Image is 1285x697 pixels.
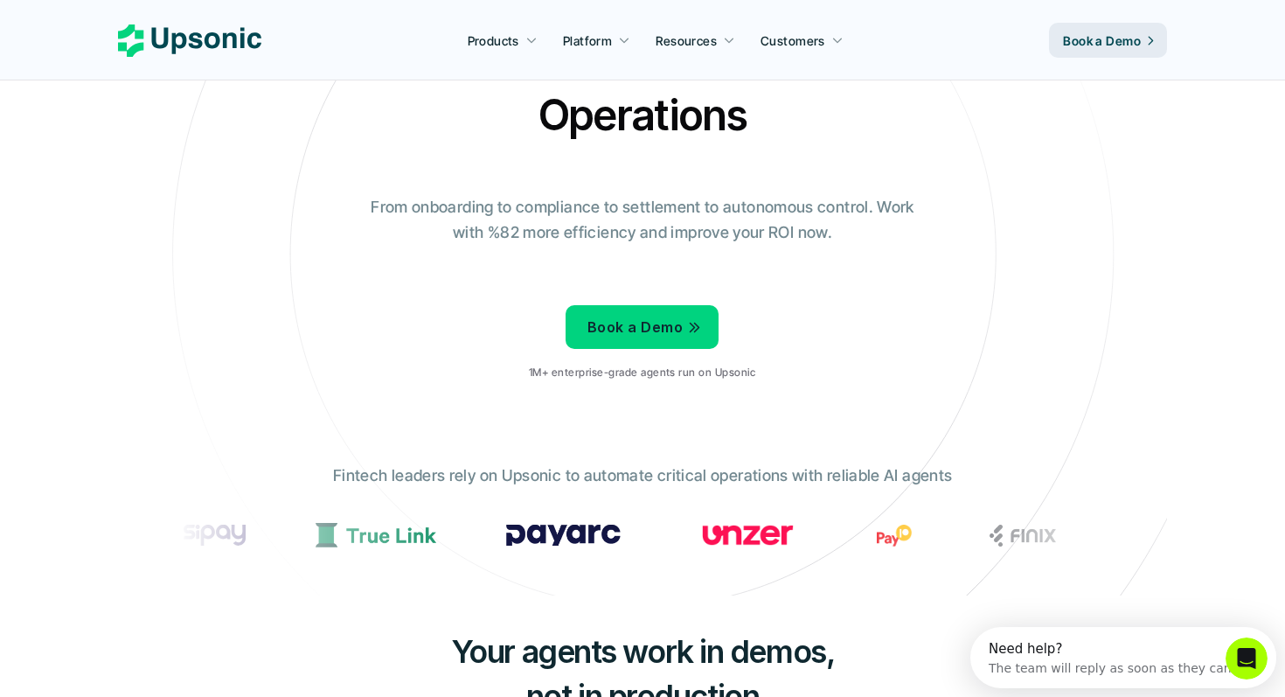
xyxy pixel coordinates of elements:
span: Your agents work in demos, [451,632,835,671]
p: Book a Demo [1063,31,1141,50]
p: Resources [656,31,717,50]
h2: Agentic AI Platform for FinTech Operations [337,27,948,144]
div: Need help? [18,15,261,29]
p: Fintech leaders rely on Upsonic to automate critical operations with reliable AI agents [333,464,952,489]
p: From onboarding to compliance to settlement to autonomous control. Work with %82 more efficiency ... [358,195,927,246]
div: Open Intercom Messenger [7,7,313,55]
iframe: Intercom live chat [1226,638,1268,680]
p: 1M+ enterprise-grade agents run on Upsonic [529,366,755,379]
iframe: Intercom live chat discovery launcher [970,627,1276,688]
a: Products [457,24,548,56]
a: Book a Demo [566,305,719,349]
p: Customers [761,31,825,50]
p: Book a Demo [587,315,683,340]
p: Products [468,31,519,50]
a: Book a Demo [1049,23,1167,58]
p: Platform [563,31,612,50]
div: The team will reply as soon as they can [18,29,261,47]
